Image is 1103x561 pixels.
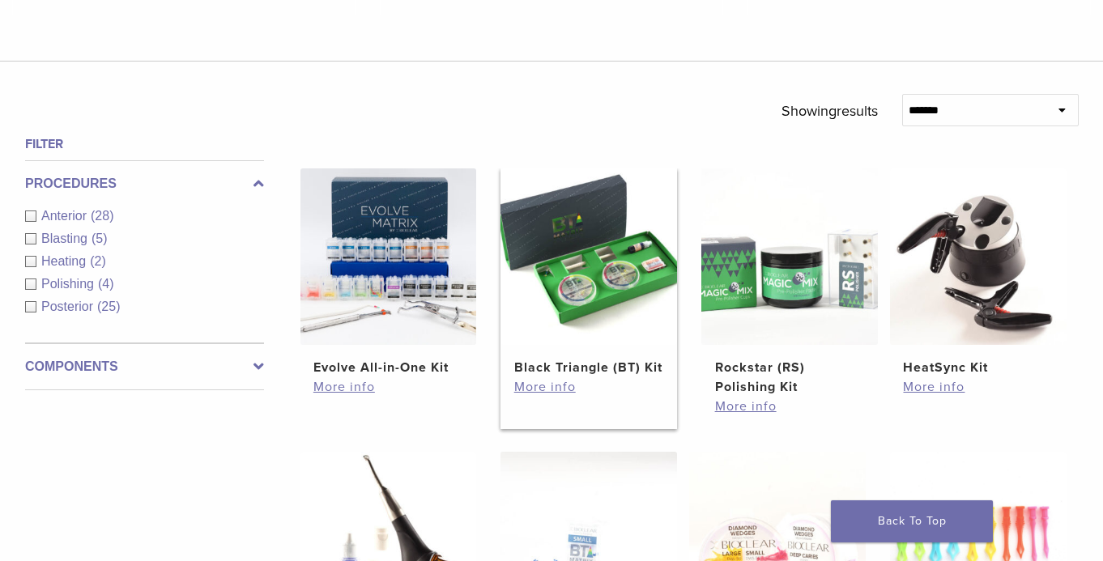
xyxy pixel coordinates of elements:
h2: Evolve All-in-One Kit [313,358,463,377]
a: More info [903,377,1053,397]
h2: Black Triangle (BT) Kit [514,358,664,377]
img: HeatSync Kit [890,168,1067,345]
a: More info [715,397,865,416]
a: HeatSync KitHeatSync Kit [890,168,1067,377]
img: Black Triangle (BT) Kit [500,168,677,345]
p: Showing results [781,94,878,128]
img: Evolve All-in-One Kit [300,168,477,345]
span: Polishing [41,277,98,291]
label: Components [25,357,264,376]
span: Blasting [41,232,92,245]
h2: HeatSync Kit [903,358,1053,377]
label: Procedures [25,174,264,193]
a: Evolve All-in-One KitEvolve All-in-One Kit [300,168,477,377]
span: Heating [41,254,90,268]
span: (25) [97,300,120,313]
span: Posterior [41,300,97,313]
a: More info [313,377,463,397]
a: Back To Top [831,500,993,542]
span: (5) [92,232,108,245]
span: (2) [90,254,106,268]
h4: Filter [25,134,264,154]
h2: Rockstar (RS) Polishing Kit [715,358,865,397]
a: More info [514,377,664,397]
a: Black Triangle (BT) KitBlack Triangle (BT) Kit [500,168,677,377]
span: Anterior [41,209,91,223]
span: (28) [91,209,113,223]
span: (4) [98,277,114,291]
a: Rockstar (RS) Polishing KitRockstar (RS) Polishing Kit [701,168,878,397]
img: Rockstar (RS) Polishing Kit [701,168,878,345]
